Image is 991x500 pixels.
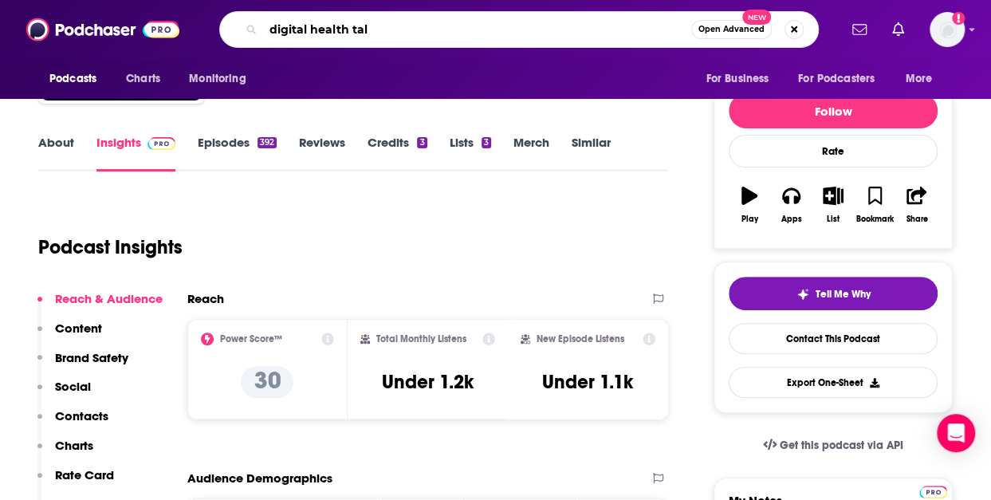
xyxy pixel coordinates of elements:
a: About [38,135,74,171]
span: Logged in as Morgan16 [930,12,965,47]
div: 392 [258,137,277,148]
button: open menu [895,64,953,94]
img: User Profile [930,12,965,47]
a: Get this podcast via API [750,426,916,465]
span: For Business [706,68,769,90]
button: open menu [178,64,266,94]
h2: Reach [187,291,224,306]
div: Open Intercom Messenger [937,414,975,452]
a: Credits3 [368,135,427,171]
button: Follow [729,93,938,128]
button: open menu [694,64,788,94]
div: Rate [729,135,938,167]
div: Share [906,215,927,224]
a: Merch [513,135,549,171]
span: Get this podcast via API [780,439,903,452]
img: Podchaser Pro [919,486,947,498]
a: Show notifications dropdown [846,16,873,43]
button: Social [37,379,91,408]
button: Open AdvancedNew [691,20,772,39]
h3: Under 1.1k [542,370,633,394]
button: Content [37,321,102,350]
button: Reach & Audience [37,291,163,321]
button: Brand Safety [37,350,128,380]
div: 3 [482,137,491,148]
p: Brand Safety [55,350,128,365]
a: InsightsPodchaser Pro [96,135,175,171]
p: Contacts [55,408,108,423]
button: List [812,176,854,234]
h3: Under 1.2k [382,370,474,394]
img: Podchaser - Follow, Share and Rate Podcasts [26,14,179,45]
a: Contact This Podcast [729,323,938,354]
div: List [827,215,840,224]
button: Export One-Sheet [729,367,938,398]
p: Reach & Audience [55,291,163,306]
img: tell me why sparkle [796,288,809,301]
span: More [906,68,933,90]
img: Podchaser Pro [147,137,175,150]
p: Social [55,379,91,394]
div: Search podcasts, credits, & more... [219,11,819,48]
button: Apps [770,176,812,234]
svg: Add a profile image [952,12,965,25]
button: Bookmark [854,176,895,234]
button: Show profile menu [930,12,965,47]
span: Charts [126,68,160,90]
button: Rate Card [37,467,114,497]
a: Charts [116,64,170,94]
a: Lists3 [450,135,491,171]
div: 3 [417,137,427,148]
p: Charts [55,438,93,453]
span: Monitoring [189,68,246,90]
span: For Podcasters [798,68,875,90]
span: Open Advanced [698,26,765,33]
p: Content [55,321,102,336]
p: Rate Card [55,467,114,482]
div: Bookmark [856,215,894,224]
h2: New Episode Listens [537,333,624,344]
input: Search podcasts, credits, & more... [263,17,691,42]
h1: Podcast Insights [38,235,183,259]
a: Similar [572,135,611,171]
a: Reviews [299,135,345,171]
p: 30 [241,366,293,398]
a: Show notifications dropdown [886,16,910,43]
button: Charts [37,438,93,467]
button: open menu [788,64,898,94]
button: Contacts [37,408,108,438]
span: New [742,10,771,25]
span: Tell Me Why [816,288,871,301]
button: tell me why sparkleTell Me Why [729,277,938,310]
button: open menu [38,64,117,94]
a: Pro website [919,483,947,498]
h2: Total Monthly Listens [376,333,466,344]
a: Episodes392 [198,135,277,171]
h2: Power Score™ [220,333,282,344]
button: Play [729,176,770,234]
button: Share [896,176,938,234]
span: Podcasts [49,68,96,90]
div: Apps [781,215,802,224]
div: Play [741,215,758,224]
h2: Audience Demographics [187,470,332,486]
